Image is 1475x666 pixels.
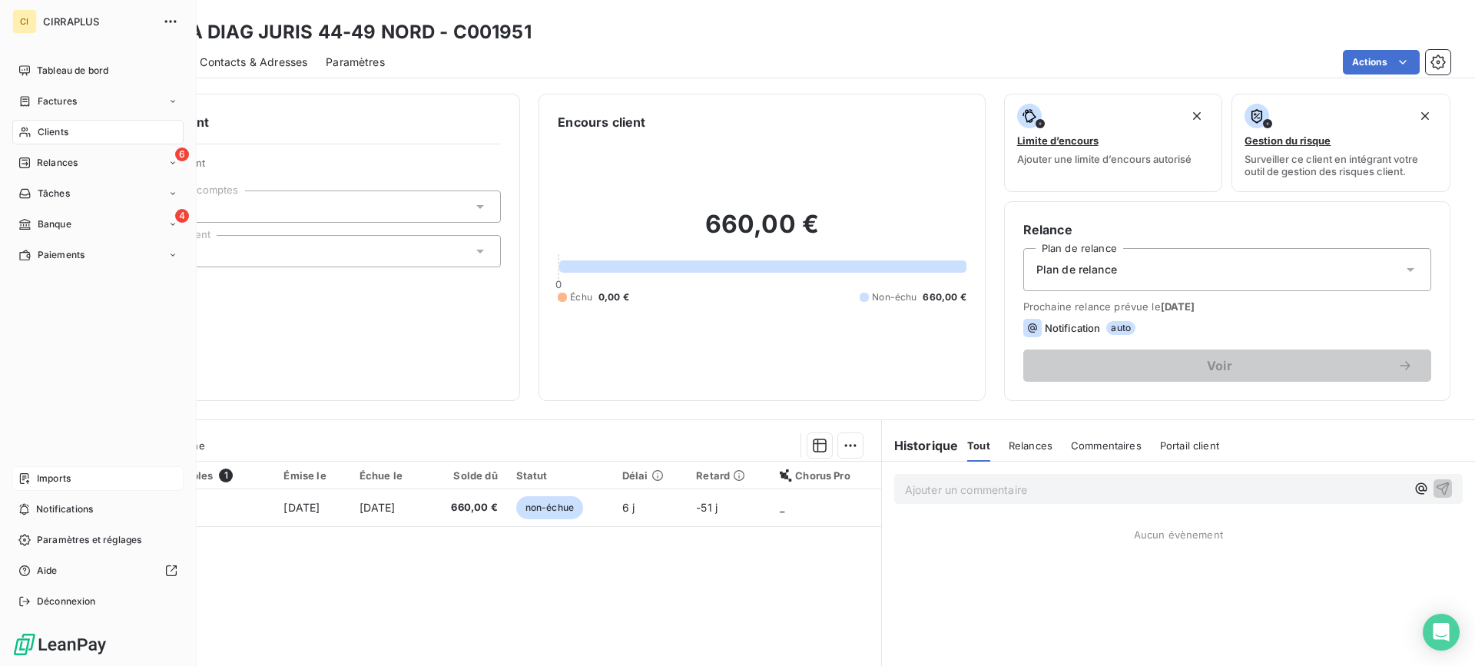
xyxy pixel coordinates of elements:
span: 6 [175,147,189,161]
span: 660,00 € [923,290,966,304]
h6: Informations client [93,113,501,131]
div: CI [12,9,37,34]
span: _ [780,501,784,514]
h6: Historique [882,436,959,455]
span: Aucun évènement [1134,528,1223,541]
button: Actions [1343,50,1420,75]
div: Émise le [283,469,340,482]
span: auto [1106,321,1135,335]
span: non-échue [516,496,583,519]
span: Ajouter une limite d’encours autorisé [1017,153,1192,165]
div: Statut [516,469,604,482]
span: [DATE] [1161,300,1195,313]
div: Échue le [360,469,418,482]
span: Relances [37,156,78,170]
span: Plan de relance [1036,262,1117,277]
button: Gestion du risqueSurveiller ce client en intégrant votre outil de gestion des risques client. [1231,94,1450,192]
button: Limite d’encoursAjouter une limite d’encours autorisé [1004,94,1223,192]
span: Notification [1045,322,1101,334]
span: [DATE] [360,501,396,514]
a: Aide [12,558,184,583]
span: Imports [37,472,71,485]
span: Notifications [36,502,93,516]
span: Limite d’encours [1017,134,1099,147]
span: CIRRAPLUS [43,15,154,28]
span: Tout [967,439,990,452]
span: Clients [38,125,68,139]
div: Délai [622,469,678,482]
div: Solde dû [436,469,497,482]
span: Portail client [1160,439,1219,452]
h6: Encours client [558,113,645,131]
img: Logo LeanPay [12,632,108,657]
span: Factures [38,94,77,108]
span: Banque [38,217,71,231]
h3: * FMLA DIAG JURIS 44-49 NORD - C001951 [135,18,532,46]
span: Paramètres [326,55,385,70]
span: 0 [555,278,562,290]
span: 0,00 € [598,290,629,304]
span: Tâches [38,187,70,200]
span: Non-échu [872,290,916,304]
span: Commentaires [1071,439,1142,452]
span: 660,00 € [436,500,497,515]
span: Échu [570,290,592,304]
span: Propriétés Client [124,157,501,178]
span: Prochaine relance prévue le [1023,300,1431,313]
h6: Relance [1023,220,1431,239]
span: [DATE] [283,501,320,514]
span: Aide [37,564,58,578]
span: 6 j [622,501,635,514]
span: Paramètres et réglages [37,533,141,547]
span: Déconnexion [37,595,96,608]
span: Relances [1009,439,1052,452]
span: Gestion du risque [1245,134,1331,147]
span: 1 [219,469,233,482]
div: Retard [696,469,761,482]
span: 4 [175,209,189,223]
h2: 660,00 € [558,209,966,255]
button: Voir [1023,350,1431,382]
span: -51 j [696,501,718,514]
span: Contacts & Adresses [200,55,307,70]
span: Surveiller ce client en intégrant votre outil de gestion des risques client. [1245,153,1437,177]
div: Open Intercom Messenger [1423,614,1460,651]
span: Voir [1042,360,1397,372]
span: Paiements [38,248,85,262]
span: Tableau de bord [37,64,108,78]
div: Chorus Pro [780,469,871,482]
